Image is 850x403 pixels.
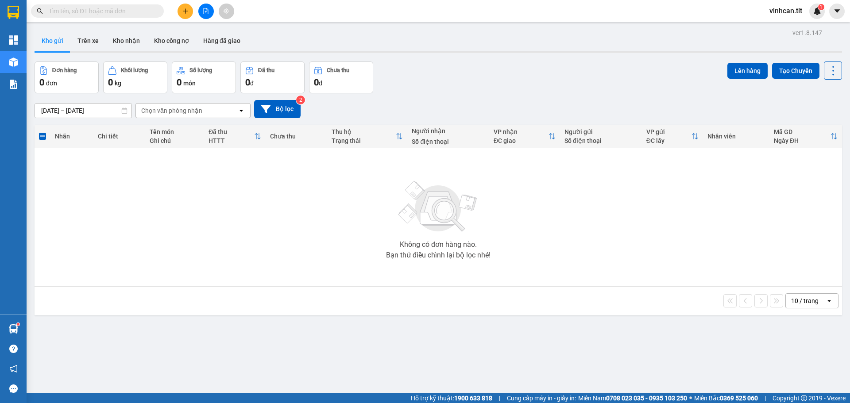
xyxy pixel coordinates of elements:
div: ĐC giao [494,137,549,144]
div: Chưa thu [270,133,323,140]
span: 0 [39,77,44,88]
button: Bộ lọc [254,100,301,118]
div: Bạn thử điều chỉnh lại bộ lọc nhé! [386,252,491,259]
div: Người nhận [412,127,485,134]
div: ver 1.8.147 [792,28,822,38]
span: vinhcan.tlt [762,5,809,16]
span: 0 [314,77,319,88]
div: Tên món [150,128,200,135]
strong: 0369 525 060 [720,395,758,402]
button: Số lượng0món [172,61,236,93]
sup: 2 [296,96,305,104]
span: 0 [108,77,113,88]
span: file-add [203,8,209,14]
span: món [183,80,196,87]
div: Thu hộ [332,128,396,135]
div: Nhân viên [707,133,765,140]
div: Đã thu [258,67,274,73]
button: Lên hàng [727,63,768,79]
div: Chi tiết [98,133,141,140]
button: Khối lượng0kg [103,61,167,93]
img: dashboard-icon [9,35,18,45]
span: | [499,393,500,403]
div: Người gửi [564,128,637,135]
svg: open [238,107,245,114]
span: aim [223,8,229,14]
button: Kho công nợ [147,30,196,51]
div: Đơn hàng [52,67,77,73]
div: Số lượng [189,67,212,73]
span: đ [250,80,254,87]
img: warehouse-icon [9,324,18,334]
span: message [9,384,18,393]
div: Chọn văn phòng nhận [141,106,202,115]
img: icon-new-feature [813,7,821,15]
img: solution-icon [9,80,18,89]
button: Kho gửi [35,30,70,51]
sup: 1 [818,4,824,10]
div: Không có đơn hàng nào. [400,241,477,248]
th: Toggle SortBy [489,125,560,148]
span: notification [9,365,18,373]
div: Trạng thái [332,137,396,144]
div: Đã thu [209,128,254,135]
div: Khối lượng [121,67,148,73]
sup: 1 [17,323,19,326]
span: Cung cấp máy in - giấy in: [507,393,576,403]
span: 0 [245,77,250,88]
svg: open [826,297,833,304]
input: Select a date range. [35,104,131,118]
div: HTTT [209,137,254,144]
button: Đơn hàng0đơn [35,61,99,93]
span: search [37,8,43,14]
div: VP gửi [646,128,692,135]
span: 1 [819,4,823,10]
th: Toggle SortBy [204,125,266,148]
div: Chưa thu [327,67,349,73]
div: 10 / trang [791,296,819,305]
button: Trên xe [70,30,106,51]
div: Số điện thoại [412,138,485,145]
button: Hàng đã giao [196,30,247,51]
span: đơn [46,80,57,87]
div: Ngày ĐH [774,137,831,144]
button: caret-down [829,4,845,19]
span: Hỗ trợ kỹ thuật: [411,393,492,403]
th: Toggle SortBy [769,125,842,148]
button: Tạo Chuyến [772,63,819,79]
button: aim [219,4,234,19]
span: plus [182,8,189,14]
div: Nhãn [55,133,89,140]
strong: 0708 023 035 - 0935 103 250 [606,395,687,402]
img: warehouse-icon [9,58,18,67]
div: Số điện thoại [564,137,637,144]
img: logo-vxr [8,6,19,19]
button: plus [178,4,193,19]
span: Miền Nam [578,393,687,403]
div: VP nhận [494,128,549,135]
span: copyright [801,395,807,401]
img: svg+xml;base64,PHN2ZyBjbGFzcz0ibGlzdC1wbHVnX19zdmciIHhtbG5zPSJodHRwOi8vd3d3LnczLm9yZy8yMDAwL3N2Zy... [394,176,483,238]
span: đ [319,80,322,87]
strong: 1900 633 818 [454,395,492,402]
span: | [765,393,766,403]
span: 0 [177,77,182,88]
span: caret-down [833,7,841,15]
span: question-circle [9,345,18,353]
button: file-add [198,4,214,19]
input: Tìm tên, số ĐT hoặc mã đơn [49,6,153,16]
div: Mã GD [774,128,831,135]
div: ĐC lấy [646,137,692,144]
button: Đã thu0đ [240,61,305,93]
span: ⚪️ [689,396,692,400]
button: Chưa thu0đ [309,61,373,93]
span: kg [115,80,121,87]
th: Toggle SortBy [327,125,407,148]
div: Ghi chú [150,137,200,144]
th: Toggle SortBy [642,125,703,148]
button: Kho nhận [106,30,147,51]
span: Miền Bắc [694,393,758,403]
